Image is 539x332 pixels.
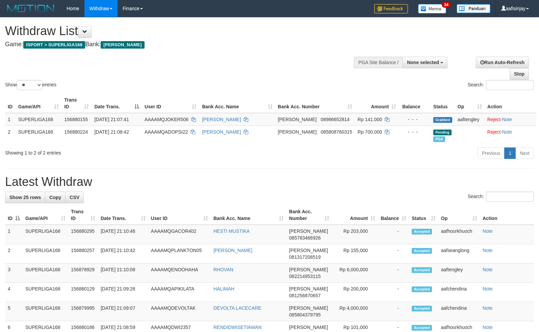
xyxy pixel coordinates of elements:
[98,264,148,283] td: [DATE] 21:10:08
[202,117,241,122] a: [PERSON_NAME]
[64,129,88,135] span: 156880224
[199,94,275,113] th: Bank Acc. Name: activate to sort column ascending
[202,129,241,135] a: [PERSON_NAME]
[5,41,353,48] h4: Game: Bank:
[23,205,68,225] th: Game/API: activate to sort column ascending
[442,2,451,8] span: 34
[211,205,286,225] th: Bank Acc. Name: activate to sort column ascending
[515,147,534,159] a: Next
[289,235,320,241] span: Copy 085763466926 to clipboard
[412,325,432,331] span: Accepted
[403,57,447,68] button: None selected
[487,117,501,122] a: Reject
[399,94,431,113] th: Balance
[148,302,211,321] td: AAAAMQDEVOLTAK
[5,147,220,156] div: Showing 1 to 2 of 2 entries
[5,205,23,225] th: ID: activate to sort column descending
[438,205,480,225] th: Op: activate to sort column ascending
[438,302,480,321] td: aafchendina
[485,94,536,113] th: Action
[148,264,211,283] td: AAAAMQENOOHAHA
[9,195,41,200] span: Show 25 rows
[510,68,529,80] a: Stop
[289,305,328,311] span: [PERSON_NAME]
[332,225,378,244] td: Rp 203,000
[320,129,352,135] span: Copy 085808760315 to clipboard
[438,264,480,283] td: aaftengley
[68,283,98,302] td: 156880129
[412,267,432,273] span: Accepted
[213,286,234,292] a: HALIMAH
[278,117,317,122] span: [PERSON_NAME]
[98,205,148,225] th: Date Trans.: activate to sort column ascending
[5,126,16,145] td: 2
[332,264,378,283] td: Rp 6,000,000
[485,126,536,145] td: ·
[148,205,211,225] th: User ID: activate to sort column ascending
[289,274,320,279] span: Copy 082214953115 to clipboard
[5,3,56,13] img: MOTION_logo.png
[320,117,350,122] span: Copy 08986652814 to clipboard
[70,195,79,200] span: CSV
[5,80,56,90] label: Show entries
[17,80,42,90] select: Showentries
[402,116,428,123] div: - - -
[68,302,98,321] td: 156879995
[378,264,409,283] td: -
[5,283,23,302] td: 4
[358,117,382,122] span: Rp 141.000
[16,126,62,145] td: SUPERLIGA168
[289,228,328,234] span: [PERSON_NAME]
[16,113,62,126] td: SUPERLIGA168
[278,129,317,135] span: [PERSON_NAME]
[148,225,211,244] td: AAAAMQGACOR402
[101,41,144,49] span: [PERSON_NAME]
[504,147,516,159] a: 1
[45,192,66,203] a: Copy
[433,117,452,123] span: Grabbed
[468,192,534,202] label: Search:
[433,136,445,142] span: Marked by aafandaneth
[64,117,88,122] span: 156880155
[457,4,490,13] img: panduan.png
[65,192,84,203] a: CSV
[145,129,188,135] span: AAAAMQADOPSI22
[5,192,45,203] a: Show 25 rows
[433,130,452,135] span: Pending
[485,113,536,126] td: ·
[23,264,68,283] td: SUPERLIGA168
[412,248,432,254] span: Accepted
[23,41,85,49] span: ISPORT > SUPERLIGA168
[68,244,98,264] td: 156880257
[455,94,485,113] th: Op: activate to sort column ascending
[98,283,148,302] td: [DATE] 21:09:26
[483,325,493,330] a: Note
[409,205,438,225] th: Status: activate to sort column ascending
[378,205,409,225] th: Balance: activate to sort column ascending
[486,80,534,90] input: Search:
[5,113,16,126] td: 1
[148,244,211,264] td: AAAAMQPLANKTON05
[5,175,534,189] h1: Latest Withdraw
[49,195,61,200] span: Copy
[438,244,480,264] td: aafseanglong
[412,306,432,311] span: Accepted
[5,225,23,244] td: 1
[378,225,409,244] td: -
[213,325,262,330] a: RENDIDWISETIAWAN
[61,94,92,113] th: Trans ID: activate to sort column ascending
[23,225,68,244] td: SUPERLIGA168
[358,129,382,135] span: Rp 700.000
[94,117,129,122] span: [DATE] 21:07:41
[5,94,16,113] th: ID
[354,57,403,68] div: PGA Site Balance /
[289,312,320,317] span: Copy 085804379795 to clipboard
[332,283,378,302] td: Rp 200,000
[483,286,493,292] a: Note
[502,129,512,135] a: Note
[23,283,68,302] td: SUPERLIGA168
[483,228,493,234] a: Note
[213,305,261,311] a: DEVOLTA LACECARE
[374,4,408,13] img: Feedback.jpg
[402,129,428,135] div: - - -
